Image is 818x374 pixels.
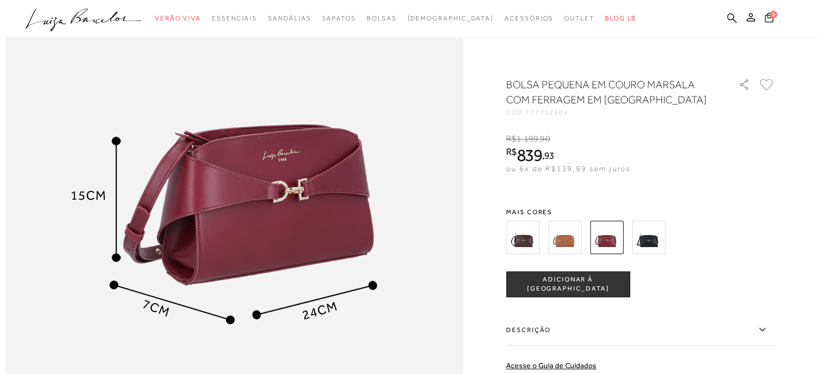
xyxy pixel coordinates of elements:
span: Verão Viva [155,15,201,22]
span: ou 6x de R$139,99 sem juros [506,164,630,173]
i: R$ [506,134,516,144]
button: 0 [762,12,777,26]
span: 839 [517,145,542,165]
span: 1.199 [516,134,538,144]
a: BLOG LB [605,9,636,29]
span: 0 [770,11,777,18]
span: ADICIONAR À [GEOGRAPHIC_DATA] [507,275,629,294]
span: Acessórios [504,15,553,22]
a: noSubCategoriesText [504,9,553,29]
a: noSubCategoriesText [407,9,494,29]
span: [DEMOGRAPHIC_DATA] [407,15,494,22]
a: noSubCategoriesText [212,9,257,29]
img: BOLSA PEQUENA EM COURO PRETO COM FERRAGEM EM GANCHO [632,221,665,254]
span: BLOG LB [605,15,636,22]
div: CÓD: [506,109,721,116]
a: Acesse o Guia de Cuidados [506,361,596,370]
img: BOLSA PEQUENA EM COURO CAFÉ COM FERRAGEM EM GANCHO [506,221,539,254]
span: Bolsas [367,15,397,22]
span: Sapatos [322,15,355,22]
span: Essenciais [212,15,257,22]
span: Outlet [564,15,594,22]
a: noSubCategoriesText [155,9,201,29]
img: BOLSA PEQUENA EM COURO CARAMELO COM FERRAGEM EM GANCHO [548,221,581,254]
button: ADICIONAR À [GEOGRAPHIC_DATA] [506,271,630,297]
span: Mais cores [506,209,775,215]
span: 90 [540,134,550,144]
span: 777712404 [525,109,568,116]
span: Sandálias [268,15,311,22]
a: noSubCategoriesText [322,9,355,29]
a: noSubCategoriesText [564,9,594,29]
a: noSubCategoriesText [268,9,311,29]
label: Descrição [506,314,775,345]
span: 93 [544,150,554,161]
i: R$ [506,147,517,157]
a: noSubCategoriesText [367,9,397,29]
i: , [538,134,550,144]
i: , [542,151,554,160]
img: BOLSA PEQUENA EM COURO MARSALA COM FERRAGEM EM GANCHO [590,221,623,254]
h1: BOLSA PEQUENA EM COURO MARSALA COM FERRAGEM EM [GEOGRAPHIC_DATA] [506,77,708,107]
